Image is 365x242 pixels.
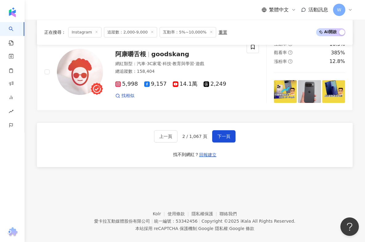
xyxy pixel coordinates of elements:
[269,6,289,13] span: 繁體中文
[201,219,295,224] div: Copyright © 2025 All Rights Reserved.
[121,93,134,99] span: 找相似
[57,49,103,95] img: KOL Avatar
[9,22,21,46] a: search
[274,41,287,46] span: 互動率
[298,80,321,103] img: post-image
[199,219,200,224] span: |
[68,27,101,37] span: Instagram
[217,134,230,139] span: 下一頁
[197,226,198,231] span: |
[337,6,341,13] span: W
[135,225,254,232] span: 本站採用 reCAPTCHA 保護機制
[160,27,216,37] span: 互動率：5%~10,000%
[147,61,161,66] span: 3C家電
[153,211,168,216] a: Kolr
[115,68,239,75] div: 總追蹤數 ： 158,404
[44,30,66,35] span: 正在搜尋 ：
[173,152,199,158] div: 找不到網紅？
[199,152,216,157] span: 回報建立
[228,226,229,231] span: |
[192,211,220,216] a: 隱私權保護
[204,81,226,87] span: 2,249
[274,80,297,103] img: post-image
[6,227,18,237] img: chrome extension
[182,134,207,139] span: 2 / 1,067 頁
[340,217,359,236] iframe: Help Scout Beacon - Open
[7,7,17,17] img: logo icon
[37,33,353,111] a: KOL Avatar阿康嚼舌根goodskang網紅類型：汽車·3C家電·科技·教育與學習·遊戲總追蹤數：158,4045,9989,15714.1萬2,249找相似互動率question-ci...
[115,93,134,99] a: 找相似
[115,50,146,58] span: 阿康嚼舌根
[163,61,171,66] span: 科技
[274,59,287,64] span: 漲粉率
[9,105,14,119] span: rise
[240,219,251,224] a: iKala
[144,81,167,87] span: 9,157
[322,80,345,103] img: post-image
[288,59,292,64] span: question-circle
[145,61,147,66] span: ·
[194,61,195,66] span: ·
[154,219,197,224] div: 統一編號：53342456
[168,211,192,216] a: 使用條款
[288,50,292,55] span: question-circle
[173,61,194,66] span: 教育與學習
[171,61,173,66] span: ·
[159,134,172,139] span: 上一頁
[173,81,197,87] span: 14.1萬
[198,226,228,231] a: Google 隱私權
[115,61,239,67] div: 網紅類型 ：
[331,49,345,56] div: 385%
[151,219,153,224] span: |
[115,81,138,87] span: 5,998
[274,50,287,55] span: 觀看率
[137,61,145,66] span: 汽車
[308,7,328,13] span: 活動訊息
[154,130,177,142] button: 上一頁
[151,50,189,58] span: goodskang
[199,150,217,160] button: 回報建立
[329,58,345,65] div: 12.8%
[196,61,204,66] span: 遊戲
[220,211,237,216] a: 聯絡我們
[104,27,157,37] span: 追蹤數：2,000-9,000
[219,30,227,35] div: 重置
[94,219,150,224] div: 愛卡拉互動媒體股份有限公司
[212,130,236,142] button: 下一頁
[229,226,254,231] a: Google 條款
[161,61,162,66] span: ·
